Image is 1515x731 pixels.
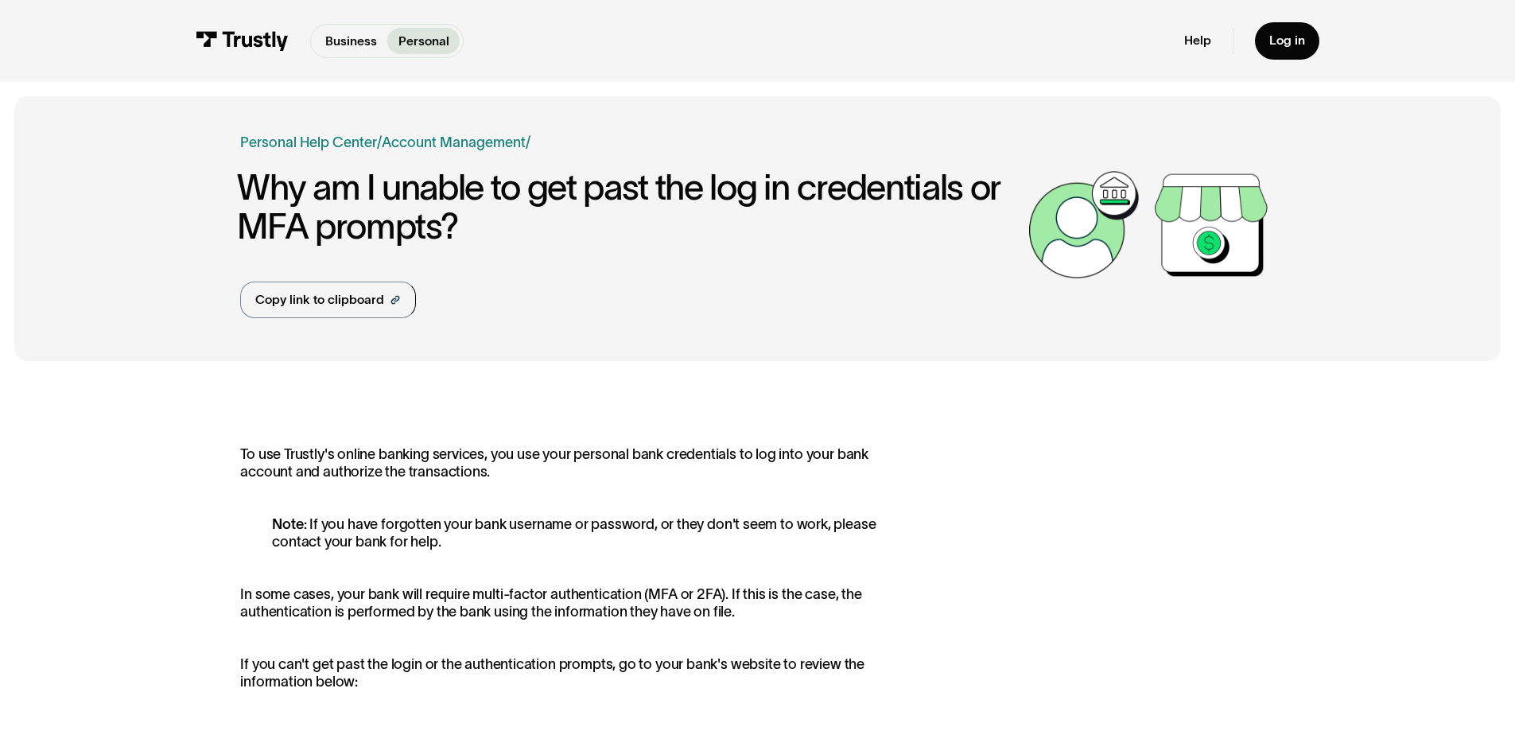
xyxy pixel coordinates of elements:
a: Personal Help Center [240,132,377,154]
p: If you can't get past the login or the authentication prompts, go to your bank's website to revie... [240,656,906,690]
a: Help [1184,33,1211,49]
a: Copy link to clipboard [240,282,416,318]
h1: Why am I unable to get past the log in credentials or MFA prompts? [237,168,1020,247]
a: Account Management [382,134,526,150]
div: / [526,132,530,154]
a: Log in [1255,22,1319,60]
p: In some cases, your bank will require multi-factor authentication (MFA or 2FA). If this is the ca... [240,586,906,620]
a: Business [314,28,387,54]
div: / [377,132,382,154]
div: Copy link to clipboard [255,290,384,309]
p: : If you have forgotten your bank username or password, or they don't seem to work, please contac... [240,516,906,550]
img: Trustly Logo [196,31,289,51]
p: Personal [398,32,449,51]
strong: Note [272,516,303,532]
div: Log in [1269,33,1305,49]
p: Business [325,32,377,51]
p: To use Trustly's online banking services, you use your personal bank credentials to log into your... [240,446,906,480]
a: Personal [387,28,460,54]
